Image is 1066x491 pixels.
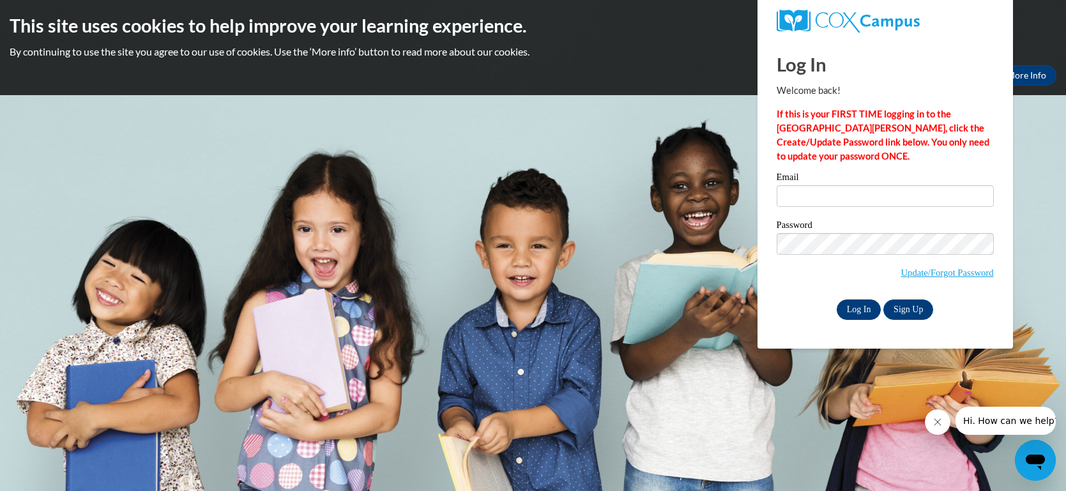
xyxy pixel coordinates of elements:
[837,299,881,320] input: Log In
[901,268,993,278] a: Update/Forgot Password
[1015,440,1056,481] iframe: Button to launch messaging window
[956,407,1056,435] iframe: Message from company
[10,45,1056,59] p: By continuing to use the site you agree to our use of cookies. Use the ‘More info’ button to read...
[883,299,933,320] a: Sign Up
[777,220,994,233] label: Password
[777,51,994,77] h1: Log In
[777,84,994,98] p: Welcome back!
[925,409,950,435] iframe: Close message
[777,172,994,185] label: Email
[996,65,1056,86] a: More Info
[8,9,103,19] span: Hi. How can we help?
[777,10,920,33] img: COX Campus
[777,10,994,33] a: COX Campus
[10,13,1056,38] h2: This site uses cookies to help improve your learning experience.
[777,109,989,162] strong: If this is your FIRST TIME logging in to the [GEOGRAPHIC_DATA][PERSON_NAME], click the Create/Upd...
